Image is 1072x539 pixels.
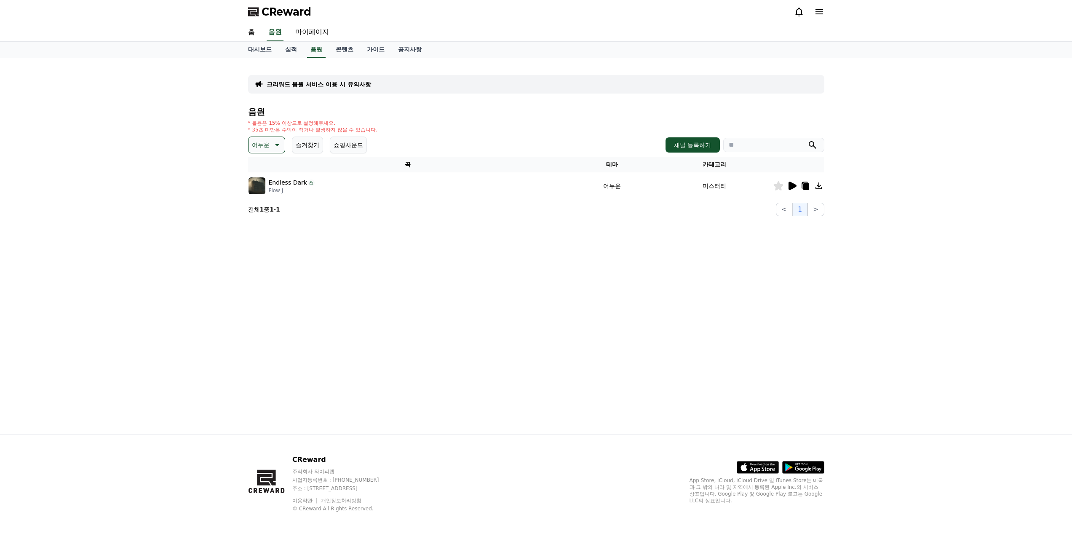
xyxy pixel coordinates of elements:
[776,203,792,216] button: <
[278,42,304,58] a: 실적
[568,172,656,199] td: 어두운
[262,5,311,19] span: CReward
[270,206,274,213] strong: 1
[292,455,395,465] p: CReward
[248,157,568,172] th: 곡
[307,42,326,58] a: 음원
[321,498,361,504] a: 개인정보처리방침
[248,205,280,214] p: 전체 중 -
[292,468,395,475] p: 주식회사 와이피랩
[260,206,264,213] strong: 1
[807,203,824,216] button: >
[690,477,824,504] p: App Store, iCloud, iCloud Drive 및 iTunes Store는 미국과 그 밖의 나라 및 지역에서 등록된 Apple Inc.의 서비스 상표입니다. Goo...
[248,137,285,153] button: 어두운
[248,126,378,133] p: * 35초 미만은 수익이 적거나 발생하지 않을 수 있습니다.
[292,137,323,153] button: 즐겨찾기
[656,172,773,199] td: 미스터리
[360,42,391,58] a: 가이드
[391,42,428,58] a: 공지사항
[241,24,262,41] a: 홈
[568,157,656,172] th: 테마
[276,206,280,213] strong: 1
[656,157,773,172] th: 카테고리
[330,137,367,153] button: 쇼핑사운드
[267,80,371,88] a: 크리워드 음원 서비스 이용 시 유의사항
[292,485,395,492] p: 주소 : [STREET_ADDRESS]
[269,187,315,194] p: Flow J
[267,24,283,41] a: 음원
[252,139,270,151] p: 어두운
[269,178,307,187] p: Endless Dark
[666,137,719,153] button: 채널 등록하기
[292,477,395,483] p: 사업자등록번호 : [PHONE_NUMBER]
[249,177,265,194] img: music
[241,42,278,58] a: 대시보드
[292,505,395,512] p: © CReward All Rights Reserved.
[329,42,360,58] a: 콘텐츠
[292,498,319,504] a: 이용약관
[248,107,824,116] h4: 음원
[792,203,807,216] button: 1
[248,120,378,126] p: * 볼륨은 15% 이상으로 설정해주세요.
[289,24,336,41] a: 마이페이지
[248,5,311,19] a: CReward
